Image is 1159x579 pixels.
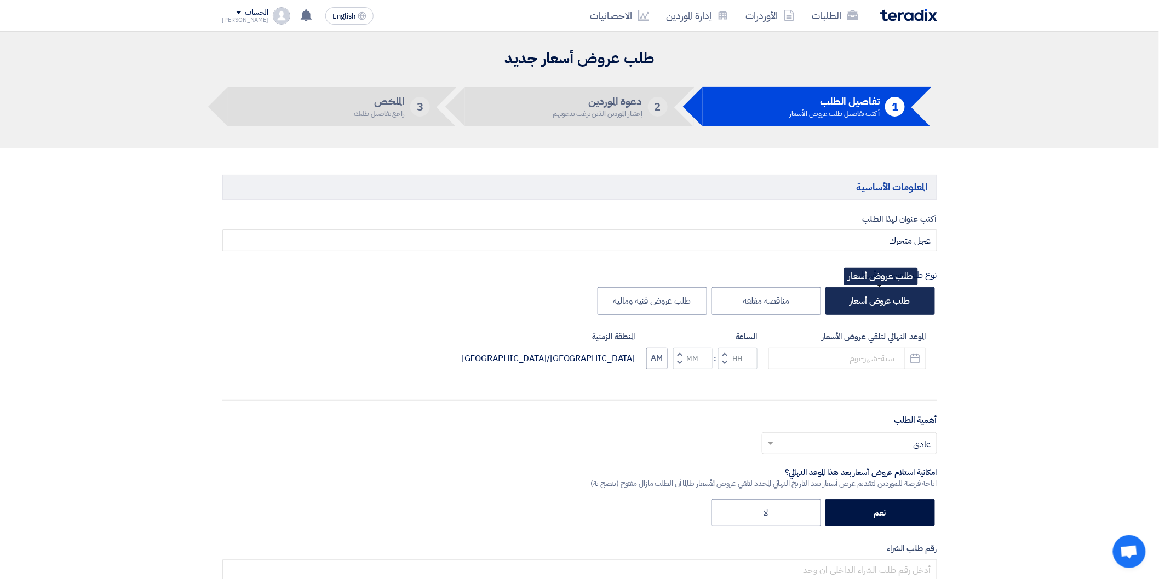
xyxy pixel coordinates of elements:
label: أكتب عنوان لهذا الطلب [222,213,937,225]
h5: تفاصيل الطلب [789,97,880,107]
input: مثال: طابعات ألوان, نظام إطفاء حريق, أجهزة كهربائية... [222,229,937,251]
div: Open chat [1113,535,1146,568]
label: لا [712,499,821,526]
h5: المعلومات الأساسية [222,175,937,199]
div: راجع تفاصيل طلبك [354,110,405,117]
img: profile_test.png [273,7,290,25]
div: طلب عروض أسعار [844,268,918,285]
a: الأوردرات [737,3,804,28]
h5: دعوة الموردين [553,97,642,107]
label: الموعد النهائي لتلقي عروض الأسعار [768,331,926,343]
div: 1 [885,97,905,117]
div: : [713,352,718,365]
div: الحساب [245,8,268,18]
label: نعم [825,499,935,526]
button: English [325,7,374,25]
div: إختيار الموردين الذين ترغب بدعوتهم [553,110,642,117]
img: Teradix logo [880,9,937,21]
label: المنطقة الزمنية [462,331,635,343]
div: امكانية استلام عروض أسعار بعد هذا الموعد النهائي؟ [590,467,937,478]
a: الاحصائيات [582,3,658,28]
div: اتاحة فرصة للموردين لتقديم عرض أسعار بعد التاريخ النهائي المحدد لتلقي عروض الأسعار طالما أن الطلب... [590,478,937,489]
a: الطلبات [804,3,867,28]
div: 3 [410,97,430,117]
label: أهمية الطلب [894,414,937,427]
input: Minutes [673,348,713,369]
input: سنة-شهر-يوم [768,348,926,369]
label: رقم طلب الشراء [222,542,937,555]
h5: الملخص [354,97,405,107]
a: إدارة الموردين [658,3,737,28]
label: طلب عروض فنية ومالية [598,287,707,315]
div: [GEOGRAPHIC_DATA]/[GEOGRAPHIC_DATA] [462,352,635,365]
input: Hours [718,348,758,369]
div: نوع طلب عروض الأسعار [222,269,937,282]
span: English [332,13,355,20]
label: مناقصه مغلقه [712,287,821,315]
div: 2 [648,97,668,117]
button: AM [646,348,668,369]
div: أكتب تفاصيل طلب عروض الأسعار [789,110,880,117]
label: الساعة [646,331,758,343]
label: طلب عروض أسعار [825,287,935,315]
h2: طلب عروض أسعار جديد [222,48,937,70]
div: [PERSON_NAME] [222,17,269,23]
